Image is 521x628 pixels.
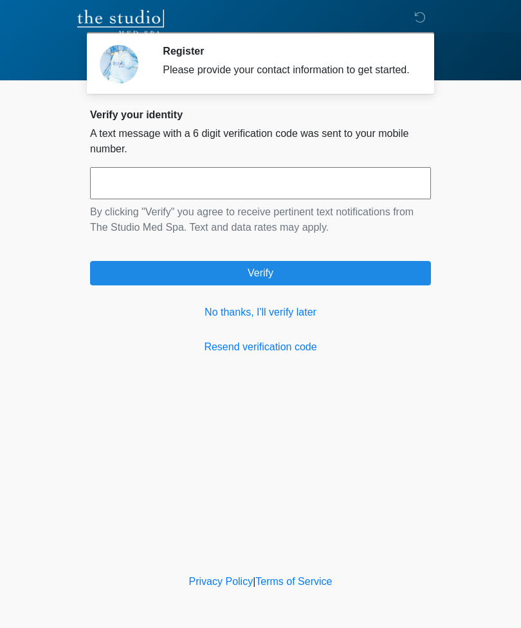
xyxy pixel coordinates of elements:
[90,261,431,285] button: Verify
[163,45,412,57] h2: Register
[90,339,431,355] a: Resend verification code
[100,45,138,84] img: Agent Avatar
[90,126,431,157] p: A text message with a 6 digit verification code was sent to your mobile number.
[90,204,431,235] p: By clicking "Verify" you agree to receive pertinent text notifications from The Studio Med Spa. T...
[253,576,255,587] a: |
[255,576,332,587] a: Terms of Service
[90,109,431,121] h2: Verify your identity
[77,10,164,35] img: The Studio Med Spa Logo
[163,62,412,78] div: Please provide your contact information to get started.
[90,305,431,320] a: No thanks, I'll verify later
[189,576,253,587] a: Privacy Policy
